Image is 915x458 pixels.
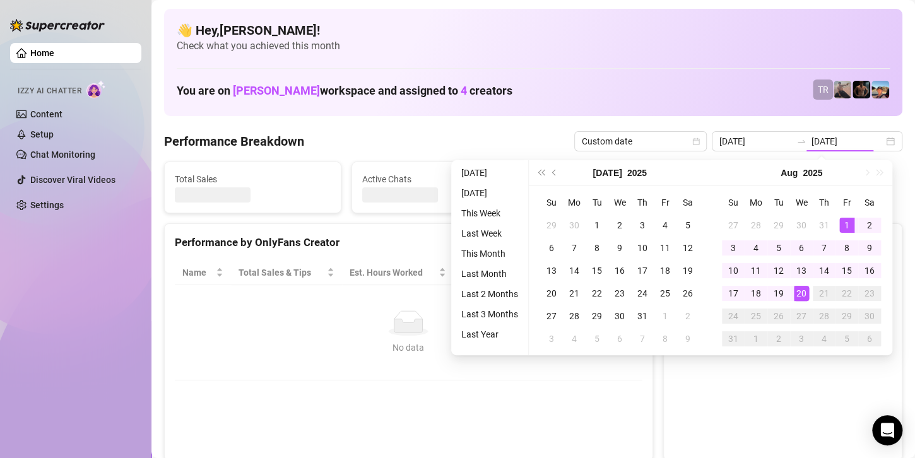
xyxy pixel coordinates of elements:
span: TR [818,83,829,97]
span: Custom date [582,132,699,151]
a: Discover Viral Videos [30,175,115,185]
input: End date [812,134,883,148]
div: No data [187,341,630,355]
span: Izzy AI Chatter [18,85,81,97]
span: Messages Sent [549,172,705,186]
img: logo-BBDzfeDw.svg [10,19,105,32]
span: Active Chats [362,172,518,186]
div: Open Intercom Messenger [872,415,902,445]
a: Setup [30,129,54,139]
span: [PERSON_NAME] [233,84,320,97]
span: Total Sales & Tips [239,266,324,279]
th: Total Sales & Tips [231,261,342,285]
span: 4 [461,84,467,97]
span: swap-right [796,136,806,146]
span: calendar [692,138,700,145]
th: Sales / Hour [454,261,538,285]
a: Settings [30,200,64,210]
h4: 👋 Hey, [PERSON_NAME] ! [177,21,890,39]
a: Content [30,109,62,119]
span: Name [182,266,213,279]
img: Zach [871,81,889,98]
img: AI Chatter [86,80,106,98]
h1: You are on workspace and assigned to creators [177,84,512,98]
span: Check what you achieved this month [177,39,890,53]
a: Chat Monitoring [30,150,95,160]
div: Performance by OnlyFans Creator [175,234,642,251]
a: Home [30,48,54,58]
span: to [796,136,806,146]
div: Sales by OnlyFans Creator [674,234,892,251]
h4: Performance Breakdown [164,132,304,150]
img: LC [834,81,851,98]
span: Chat Conversion [546,266,625,279]
div: Est. Hours Worked [350,266,436,279]
span: Total Sales [175,172,331,186]
th: Name [175,261,231,285]
th: Chat Conversion [538,261,642,285]
img: Trent [853,81,870,98]
span: Sales / Hour [461,266,521,279]
input: Start date [719,134,791,148]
